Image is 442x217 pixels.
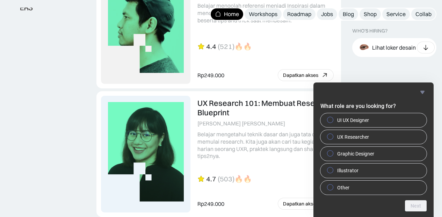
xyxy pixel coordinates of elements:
[337,184,349,191] span: Other
[360,8,381,20] a: Shop
[337,133,369,140] span: UX Researcher
[352,28,387,34] div: WHO’S HIRING?
[320,102,427,110] h2: What role are you looking for?
[197,200,224,208] div: Rp249.000
[283,72,318,78] div: Dapatkan akses
[197,72,224,79] div: Rp249.000
[418,88,427,96] button: Hide survey
[283,8,316,20] a: Roadmap
[321,10,333,18] div: Jobs
[211,8,243,20] a: Home
[320,88,427,211] div: What role are you looking for?
[337,117,369,124] span: UI UX Designer
[411,8,436,20] a: Collab
[317,8,337,20] a: Jobs
[283,201,318,207] div: Dapatkan akses
[382,8,410,20] a: Service
[287,10,311,18] div: Roadmap
[343,10,354,18] div: Blog
[224,10,239,18] div: Home
[320,113,427,195] div: What role are you looking for?
[386,10,406,18] div: Service
[364,10,377,18] div: Shop
[337,167,358,174] span: Illustrator
[245,8,282,20] a: Workshops
[405,200,427,211] button: Next question
[372,44,416,51] div: Lihat loker desain
[278,69,334,81] a: Dapatkan akses
[415,10,432,18] div: Collab
[339,8,358,20] a: Blog
[278,198,334,210] a: Dapatkan akses
[337,150,374,157] span: Graphic Designer
[249,10,277,18] div: Workshops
